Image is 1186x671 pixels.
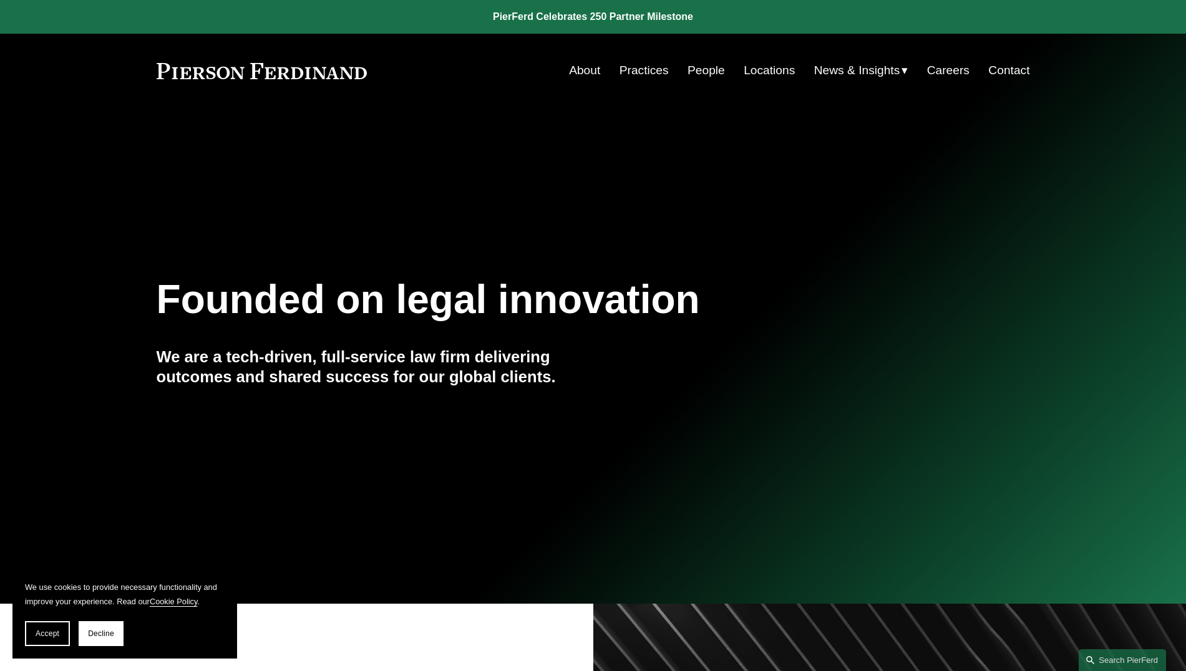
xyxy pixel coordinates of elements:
[12,567,237,659] section: Cookie banner
[569,59,600,82] a: About
[157,277,885,322] h1: Founded on legal innovation
[150,597,198,606] a: Cookie Policy
[25,621,70,646] button: Accept
[988,59,1029,82] a: Contact
[814,60,900,82] span: News & Insights
[688,59,725,82] a: People
[744,59,795,82] a: Locations
[814,59,908,82] a: folder dropdown
[620,59,669,82] a: Practices
[927,59,970,82] a: Careers
[79,621,124,646] button: Decline
[88,629,114,638] span: Decline
[25,580,225,609] p: We use cookies to provide necessary functionality and improve your experience. Read our .
[157,347,593,387] h4: We are a tech-driven, full-service law firm delivering outcomes and shared success for our global...
[1079,649,1166,671] a: Search this site
[36,629,59,638] span: Accept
